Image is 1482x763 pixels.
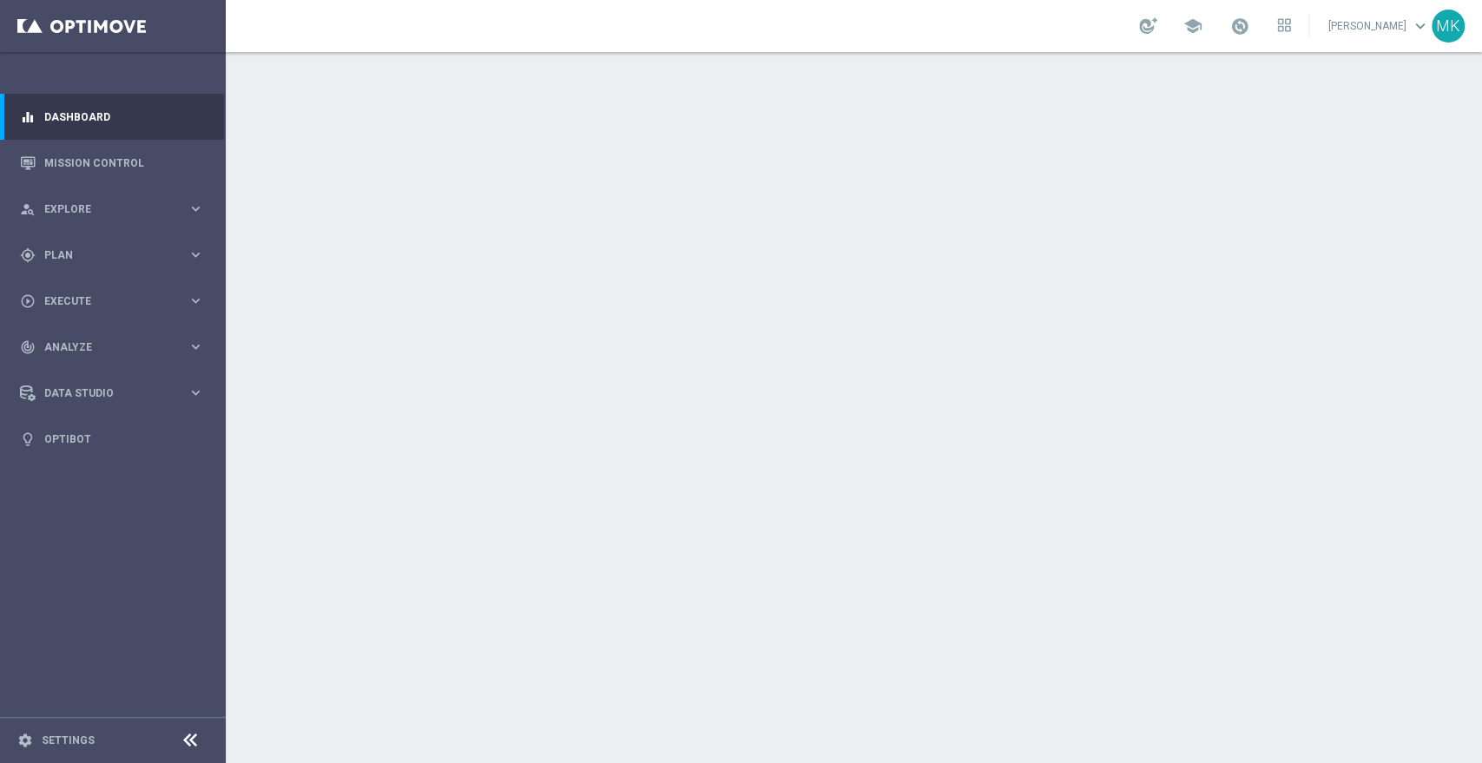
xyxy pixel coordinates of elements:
i: keyboard_arrow_right [188,247,204,263]
i: settings [17,733,33,748]
div: Dashboard [20,94,204,140]
button: lightbulb Optibot [19,432,205,446]
div: Execute [20,293,188,309]
span: Analyze [44,342,188,352]
span: keyboard_arrow_down [1411,16,1430,36]
i: play_circle_outline [20,293,36,309]
div: Mission Control [20,140,204,186]
a: Dashboard [44,94,204,140]
a: [PERSON_NAME]keyboard_arrow_down [1327,13,1432,39]
button: Data Studio keyboard_arrow_right [19,386,205,400]
i: keyboard_arrow_right [188,293,204,309]
span: Plan [44,250,188,260]
a: Settings [42,735,95,746]
i: gps_fixed [20,247,36,263]
span: Data Studio [44,388,188,398]
i: track_changes [20,339,36,355]
span: Execute [44,296,188,306]
span: Explore [44,204,188,214]
button: equalizer Dashboard [19,110,205,124]
button: gps_fixed Plan keyboard_arrow_right [19,248,205,262]
i: keyboard_arrow_right [188,385,204,401]
i: person_search [20,201,36,217]
i: equalizer [20,109,36,125]
a: Mission Control [44,140,204,186]
div: Plan [20,247,188,263]
i: keyboard_arrow_right [188,339,204,355]
i: lightbulb [20,431,36,447]
div: MK [1432,10,1465,43]
button: track_changes Analyze keyboard_arrow_right [19,340,205,354]
i: keyboard_arrow_right [188,201,204,217]
button: Mission Control [19,156,205,170]
a: Optibot [44,416,204,462]
div: Analyze [20,339,188,355]
button: play_circle_outline Execute keyboard_arrow_right [19,294,205,308]
div: Optibot [20,416,204,462]
span: school [1183,16,1202,36]
div: Data Studio [20,385,188,401]
div: Explore [20,201,188,217]
button: person_search Explore keyboard_arrow_right [19,202,205,216]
